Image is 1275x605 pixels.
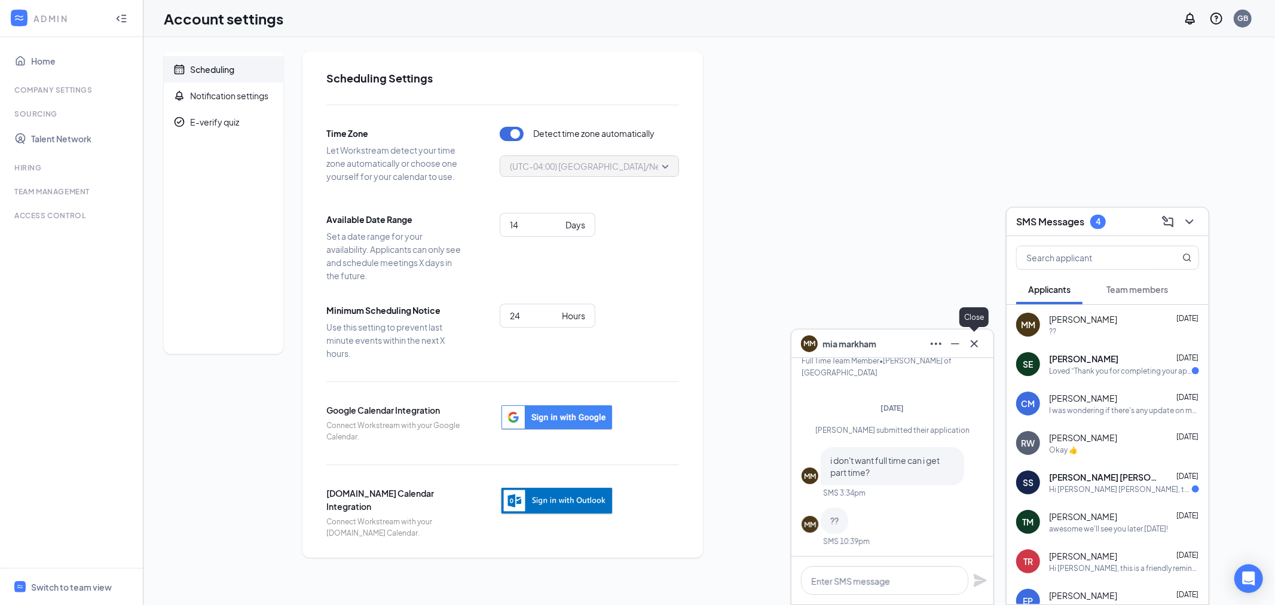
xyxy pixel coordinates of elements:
[823,488,866,498] div: SMS 3:34pm
[1023,516,1034,528] div: TM
[1182,215,1197,229] svg: ChevronDown
[190,116,239,128] div: E-verify quiz
[1023,358,1034,370] div: SE
[326,71,679,85] h2: Scheduling Settings
[1176,551,1198,560] span: [DATE]
[510,157,747,175] span: (UTC-04:00) [GEOGRAPHIC_DATA]/New_York - Eastern Time
[326,143,464,183] span: Let Workstream detect your time zone automatically or choose one yourself for your calendar to use.
[16,583,24,591] svg: WorkstreamLogo
[1176,393,1198,402] span: [DATE]
[190,90,268,102] div: Notification settings
[1180,212,1199,231] button: ChevronDown
[1049,563,1199,573] div: Hi [PERSON_NAME], this is a friendly reminder. Your meeting with [PERSON_NAME] for Entry Level Ma...
[326,320,464,360] span: Use this setting to prevent last minute events within the next X hours.
[1049,366,1192,376] div: Loved “Thank you for completing your application for Culv…”
[1028,284,1071,295] span: Applicants
[164,56,283,82] a: CalendarScheduling
[1176,432,1198,441] span: [DATE]
[173,63,185,75] svg: Calendar
[326,213,464,226] span: Available Date Range
[562,309,585,322] div: Hours
[830,455,940,478] span: i don't want full time can i get part time?
[1049,445,1078,455] div: Okay 👍
[1049,353,1118,365] span: [PERSON_NAME]
[1176,353,1198,362] span: [DATE]
[14,163,131,173] div: Hiring
[1049,326,1056,337] div: ??
[533,127,655,141] span: Detect time zone automatically
[173,116,185,128] svg: CheckmarkCircle
[1183,11,1197,26] svg: Notifications
[326,127,464,140] span: Time Zone
[1049,524,1168,534] div: awesome we'll see you later [DATE]!
[326,420,464,443] span: Connect Workstream with your Google Calendar.
[326,487,464,513] span: [DOMAIN_NAME] Calendar Integration
[804,520,816,530] div: MM
[1049,405,1199,415] div: I was wondering if there's any update on my application at all ?
[1049,471,1157,483] span: [PERSON_NAME] [PERSON_NAME]
[1049,432,1117,444] span: [PERSON_NAME]
[326,230,464,282] span: Set a date range for your availability. Applicants can only see and schedule meetings X days in t...
[1158,212,1178,231] button: ComposeMessage
[1176,314,1198,323] span: [DATE]
[967,337,982,351] svg: Cross
[31,581,112,593] div: Switch to team view
[1049,392,1117,404] span: [PERSON_NAME]
[1049,511,1117,522] span: [PERSON_NAME]
[948,337,962,351] svg: Minimize
[1023,476,1034,488] div: SS
[1023,555,1033,567] div: TR
[1209,11,1224,26] svg: QuestionInfo
[1182,253,1192,262] svg: MagnifyingGlass
[1234,564,1263,593] div: Open Intercom Messenger
[946,334,965,353] button: Minimize
[1176,590,1198,599] span: [DATE]
[115,13,127,25] svg: Collapse
[802,425,983,435] div: [PERSON_NAME] submitted their application
[1237,13,1248,23] div: GB
[14,210,131,221] div: Access control
[190,63,234,75] div: Scheduling
[31,49,133,73] a: Home
[14,187,131,197] div: Team Management
[881,404,904,412] span: [DATE]
[965,334,984,353] button: Cross
[1096,216,1100,227] div: 4
[326,517,464,539] span: Connect Workstream with your [DOMAIN_NAME] Calendar.
[1049,550,1117,562] span: [PERSON_NAME]
[823,536,870,546] div: SMS 10:39pm
[1161,215,1175,229] svg: ComposeMessage
[565,218,585,231] div: Days
[804,471,816,481] div: MM
[14,85,131,95] div: Company Settings
[1016,215,1084,228] h3: SMS Messages
[1049,313,1117,325] span: [PERSON_NAME]
[33,13,105,25] div: ADMIN
[973,573,987,588] svg: Plane
[823,337,876,350] span: mia markham
[1022,398,1035,410] div: CM
[326,404,464,417] span: Google Calendar Integration
[1017,246,1158,269] input: Search applicant
[1176,511,1198,520] span: [DATE]
[164,109,283,135] a: CheckmarkCircleE-verify quiz
[173,90,185,102] svg: Bell
[927,334,946,353] button: Ellipses
[1106,284,1168,295] span: Team members
[929,337,943,351] svg: Ellipses
[326,304,464,317] span: Minimum Scheduling Notice
[164,8,283,29] h1: Account settings
[1176,472,1198,481] span: [DATE]
[959,307,989,327] div: Close
[14,109,131,119] div: Sourcing
[13,12,25,24] svg: WorkstreamLogo
[1049,484,1192,494] div: Hi [PERSON_NAME] [PERSON_NAME], this is a friendly reminder. Your meeting with [PERSON_NAME] for ...
[1021,319,1035,331] div: MM
[164,82,283,109] a: BellNotification settings
[802,355,983,379] div: Full Time Team Member • [PERSON_NAME] of [GEOGRAPHIC_DATA]
[31,127,133,151] a: Talent Network
[830,515,839,526] span: ??
[1049,589,1117,601] span: [PERSON_NAME]
[1022,437,1035,449] div: RW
